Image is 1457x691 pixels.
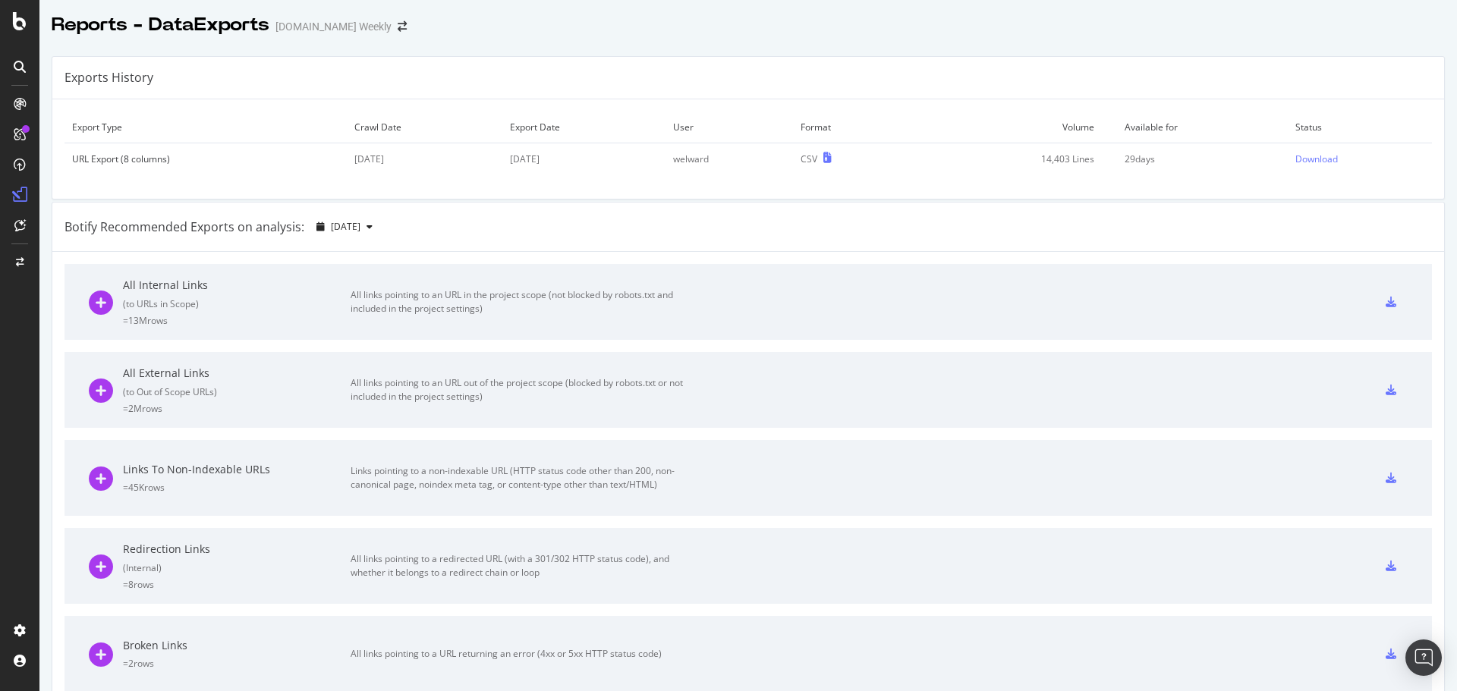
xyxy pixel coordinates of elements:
[123,314,351,327] div: = 13M rows
[72,152,339,165] div: URL Export (8 columns)
[1386,649,1396,659] div: csv-export
[310,215,379,239] button: [DATE]
[1117,143,1288,175] td: 29 days
[123,462,351,477] div: Links To Non-Indexable URLs
[1295,152,1338,165] div: Download
[123,542,351,557] div: Redirection Links
[123,297,351,310] div: ( to URLs in Scope )
[1295,152,1424,165] a: Download
[502,143,666,175] td: [DATE]
[347,112,502,143] td: Crawl Date
[1405,639,1442,676] div: Open Intercom Messenger
[123,278,351,293] div: All Internal Links
[1386,561,1396,571] div: csv-export
[351,647,692,661] div: All links pointing to a URL returning an error (4xx or 5xx HTTP status code)
[123,638,351,653] div: Broken Links
[347,143,502,175] td: [DATE]
[275,19,392,34] div: [DOMAIN_NAME] Weekly
[123,402,351,415] div: = 2M rows
[351,288,692,316] div: All links pointing to an URL in the project scope (not blocked by robots.txt and included in the ...
[1386,297,1396,307] div: csv-export
[666,112,792,143] td: User
[123,657,351,670] div: = 2 rows
[666,143,792,175] td: welward
[52,12,269,38] div: Reports - DataExports
[398,21,407,32] div: arrow-right-arrow-left
[123,385,351,398] div: ( to Out of Scope URLs )
[65,112,347,143] td: Export Type
[793,112,908,143] td: Format
[1288,112,1432,143] td: Status
[502,112,666,143] td: Export Date
[801,152,817,165] div: CSV
[908,143,1117,175] td: 14,403 Lines
[123,481,351,494] div: = 45K rows
[123,561,351,574] div: ( Internal )
[123,578,351,591] div: = 8 rows
[351,464,692,492] div: Links pointing to a non-indexable URL (HTTP status code other than 200, non-canonical page, noind...
[351,376,692,404] div: All links pointing to an URL out of the project scope (blocked by robots.txt or not included in t...
[1386,473,1396,483] div: csv-export
[331,220,360,233] span: 2025 Aug. 31st
[65,218,304,236] div: Botify Recommended Exports on analysis:
[908,112,1117,143] td: Volume
[65,69,153,86] div: Exports History
[1117,112,1288,143] td: Available for
[351,552,692,579] div: All links pointing to a redirected URL (with a 301/302 HTTP status code), and whether it belongs ...
[123,366,351,381] div: All External Links
[1386,385,1396,395] div: csv-export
